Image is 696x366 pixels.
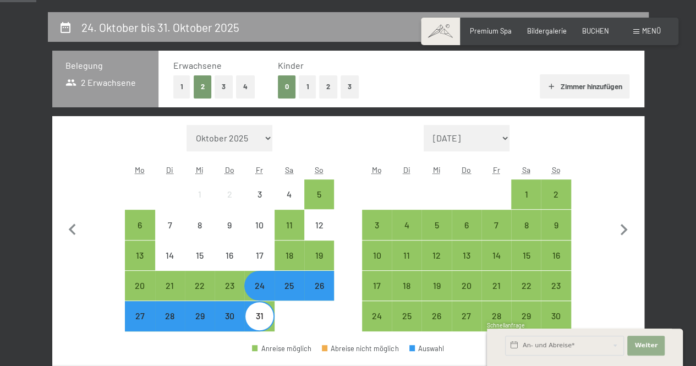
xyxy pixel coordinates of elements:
div: Sat Oct 25 2025 [275,271,304,301]
div: 11 [276,221,303,248]
div: Anreise nicht möglich [275,179,304,209]
div: 23 [216,281,243,309]
button: Weiter [627,336,665,356]
div: Anreise möglich [155,301,185,331]
div: Thu Oct 16 2025 [215,241,244,270]
abbr: Montag [135,165,145,174]
div: 3 [363,221,391,248]
div: Anreise möglich [541,241,571,270]
div: Anreise möglich [275,241,304,270]
div: Anreise möglich [125,301,155,331]
div: Anreise nicht möglich [215,210,244,239]
button: 2 [319,75,337,98]
span: Kinder [278,60,304,70]
div: 23 [542,281,569,309]
div: 1 [186,190,213,217]
div: Sat Nov 29 2025 [511,301,541,331]
div: Anreise möglich [362,301,392,331]
div: Anreise möglich [421,301,451,331]
div: Anreise möglich [185,301,215,331]
div: 6 [126,221,154,248]
div: Anreise möglich [481,241,511,270]
abbr: Montag [372,165,382,174]
div: 26 [305,281,333,309]
div: Anreise möglich [452,210,481,239]
div: Anreise möglich [125,241,155,270]
div: Anreise nicht möglich [155,241,185,270]
div: 31 [245,312,273,339]
div: 3 [245,190,273,217]
div: 27 [453,312,480,339]
div: Anreise möglich [511,241,541,270]
div: Fri Nov 28 2025 [481,301,511,331]
div: Sun Nov 23 2025 [541,271,571,301]
div: Wed Oct 01 2025 [185,179,215,209]
div: Sat Nov 15 2025 [511,241,541,270]
div: Anreise möglich [304,179,334,209]
div: 21 [483,281,510,309]
div: Fri Oct 24 2025 [244,271,274,301]
div: 19 [423,281,450,309]
div: Anreise möglich [215,301,244,331]
div: 5 [423,221,450,248]
div: Mon Oct 20 2025 [125,271,155,301]
div: Fri Oct 10 2025 [244,210,274,239]
div: Wed Oct 22 2025 [185,271,215,301]
abbr: Samstag [522,165,530,174]
div: 4 [276,190,303,217]
div: Anreise möglich [275,271,304,301]
div: 4 [393,221,420,248]
abbr: Sonntag [315,165,324,174]
div: Anreise nicht möglich [185,210,215,239]
div: Anreise möglich [541,301,571,331]
div: 7 [156,221,184,248]
div: Thu Nov 27 2025 [452,301,481,331]
div: Anreise möglich [392,301,421,331]
a: BUCHEN [582,26,609,35]
div: 9 [216,221,243,248]
div: 6 [453,221,480,248]
div: Sun Oct 19 2025 [304,241,334,270]
div: Sun Nov 16 2025 [541,241,571,270]
div: Wed Nov 05 2025 [421,210,451,239]
div: Fri Oct 03 2025 [244,179,274,209]
div: Wed Nov 19 2025 [421,271,451,301]
abbr: Sonntag [552,165,561,174]
div: Anreise möglich [511,210,541,239]
div: Anreise möglich [511,179,541,209]
div: 22 [512,281,540,309]
div: Tue Oct 14 2025 [155,241,185,270]
div: 7 [483,221,510,248]
div: Thu Oct 02 2025 [215,179,244,209]
div: Anreise möglich [421,241,451,270]
div: 13 [126,251,154,278]
div: Anreise möglich [304,271,334,301]
div: 2 [542,190,569,217]
div: Sun Nov 30 2025 [541,301,571,331]
div: 17 [363,281,391,309]
div: 19 [305,251,333,278]
div: Anreise möglich [481,301,511,331]
div: Tue Oct 28 2025 [155,301,185,331]
div: Sat Oct 04 2025 [275,179,304,209]
div: Mon Oct 27 2025 [125,301,155,331]
div: Anreise möglich [392,271,421,301]
div: 11 [393,251,420,278]
div: 22 [186,281,213,309]
div: Thu Oct 30 2025 [215,301,244,331]
div: Auswahl [409,345,445,352]
div: Anreise nicht möglich [215,241,244,270]
button: 0 [278,75,296,98]
div: Anreise nicht möglich [155,210,185,239]
div: Mon Oct 06 2025 [125,210,155,239]
div: 16 [542,251,569,278]
div: 27 [126,312,154,339]
div: Fri Nov 07 2025 [481,210,511,239]
div: 30 [216,312,243,339]
div: Anreise möglich [541,210,571,239]
abbr: Freitag [256,165,263,174]
div: Wed Oct 15 2025 [185,241,215,270]
div: 12 [423,251,450,278]
span: 2 Erwachsene [65,77,136,89]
